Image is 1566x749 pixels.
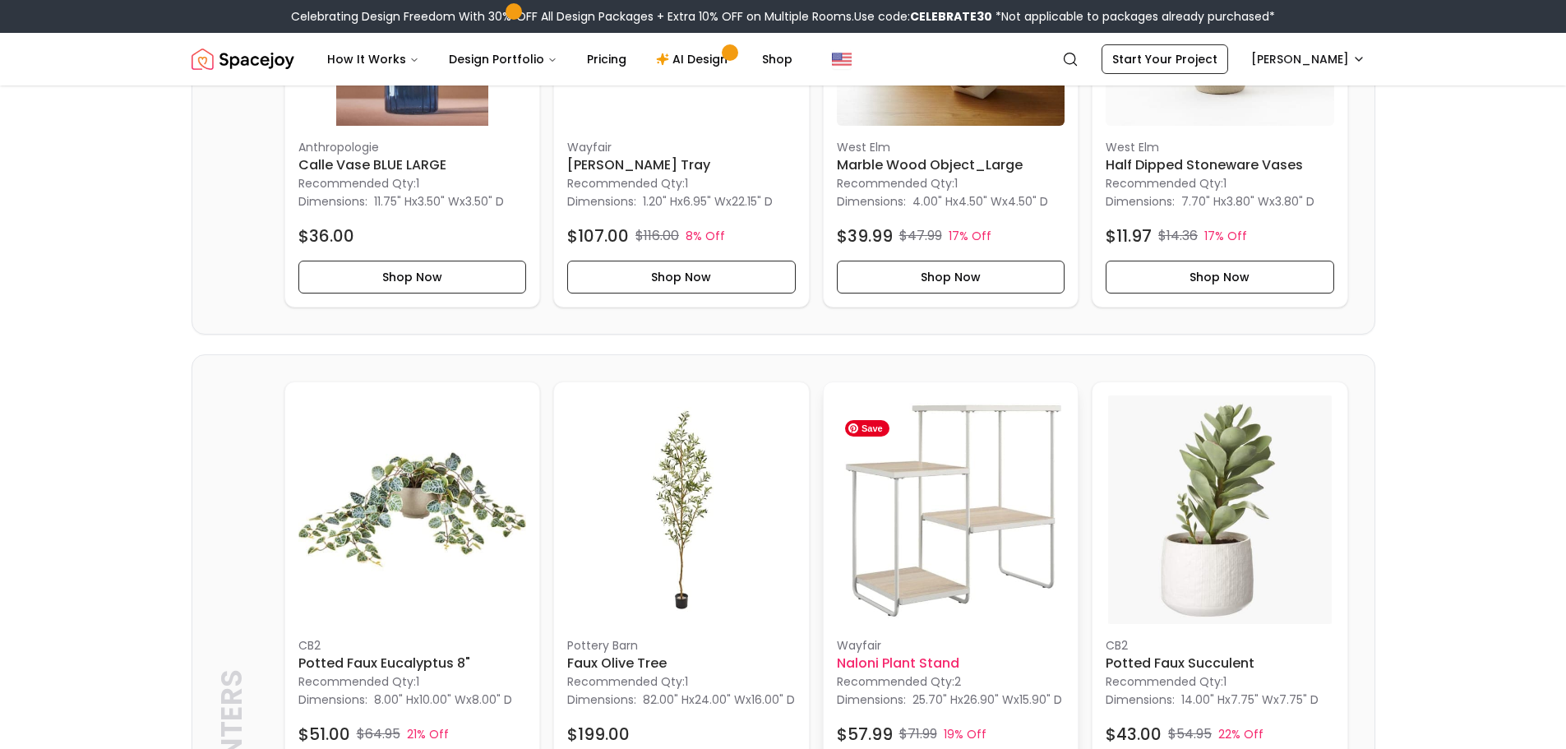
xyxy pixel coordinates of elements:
[899,226,942,246] p: $47.99
[567,155,796,175] h6: [PERSON_NAME] Tray
[567,690,636,710] p: Dimensions:
[912,193,1048,210] p: x x
[1158,226,1198,246] p: $14.36
[1204,228,1247,244] p: 17% Off
[944,726,986,742] p: 19% Off
[837,139,1065,155] p: West Elm
[683,193,726,210] span: 6.95" W
[314,43,806,76] nav: Main
[643,691,795,708] p: x x
[635,226,679,246] p: $116.00
[749,43,806,76] a: Shop
[567,395,796,624] img: Faux Olive Tree image
[912,193,953,210] span: 4.00" H
[845,420,889,437] span: Save
[732,193,773,210] span: 22.15" D
[837,637,1065,654] p: Wayfair
[298,690,367,710] p: Dimensions:
[1106,723,1162,746] h4: $43.00
[1279,691,1319,708] span: 7.75" D
[695,691,746,708] span: 24.00" W
[1241,44,1375,74] button: [PERSON_NAME]
[1218,726,1263,742] p: 22% Off
[298,261,527,294] button: Shop Now
[643,691,689,708] span: 82.00" H
[837,175,1065,192] p: Recommended Qty: 1
[837,690,906,710] p: Dimensions:
[567,637,796,654] p: Pottery Barn
[465,193,504,210] span: 3.50" D
[686,228,725,244] p: 8% Off
[912,691,958,708] span: 25.70" H
[298,224,354,247] h4: $36.00
[837,395,1065,624] img: Naloni Plant Stand image
[567,224,629,247] h4: $107.00
[418,193,460,210] span: 3.50" W
[1106,637,1334,654] p: CB2
[1106,175,1334,192] p: Recommended Qty: 1
[374,193,504,210] p: x x
[837,723,893,746] h4: $57.99
[1106,690,1175,710] p: Dimensions:
[314,43,432,76] button: How It Works
[374,193,412,210] span: 11.75" H
[192,43,294,76] img: Spacejoy Logo
[1231,691,1273,708] span: 7.75" W
[1102,44,1228,74] a: Start Your Project
[910,8,992,25] b: CELEBRATE30
[751,691,795,708] span: 16.00" D
[298,673,527,690] p: Recommended Qty: 1
[298,395,527,624] img: Potted Faux Eucalyptus 8" image
[298,637,527,654] p: CB2
[959,193,1002,210] span: 4.50" W
[963,691,1014,708] span: 26.90" W
[854,8,992,25] span: Use code:
[1181,193,1221,210] span: 7.70" H
[567,192,636,211] p: Dimensions:
[298,723,350,746] h4: $51.00
[899,724,937,744] p: $71.99
[992,8,1275,25] span: *Not applicable to packages already purchased*
[1106,224,1152,247] h4: $11.97
[643,43,746,76] a: AI Design
[298,175,527,192] p: Recommended Qty: 1
[298,192,367,211] p: Dimensions:
[567,175,796,192] p: Recommended Qty: 1
[1106,261,1334,294] button: Shop Now
[643,193,773,210] p: x x
[1019,691,1062,708] span: 15.90" D
[567,261,796,294] button: Shop Now
[374,691,413,708] span: 8.00" H
[567,139,796,155] p: Wayfair
[837,654,1065,673] h6: Naloni Plant Stand
[837,192,906,211] p: Dimensions:
[1168,724,1212,744] p: $54.95
[567,654,796,673] h6: Faux Olive Tree
[472,691,512,708] span: 8.00" D
[1106,139,1334,155] p: West Elm
[1106,654,1334,673] h6: Potted Faux Succulent
[357,724,400,744] p: $64.95
[837,673,1065,690] p: Recommended Qty: 2
[1181,691,1225,708] span: 14.00" H
[574,43,640,76] a: Pricing
[949,228,991,244] p: 17% Off
[1181,193,1314,210] p: x x
[643,193,677,210] span: 1.20" H
[1106,673,1334,690] p: Recommended Qty: 1
[1181,691,1319,708] p: x x
[567,673,796,690] p: Recommended Qty: 1
[912,691,1062,708] p: x x
[1106,155,1334,175] h6: Half Dipped Stoneware Vases
[1275,193,1314,210] span: 3.80" D
[436,43,571,76] button: Design Portfolio
[192,33,1375,86] nav: Global
[298,139,527,155] p: Anthropologie
[1008,193,1048,210] span: 4.50" D
[407,726,449,742] p: 21% Off
[1106,395,1334,624] img: Potted Faux Succulent image
[832,49,852,69] img: United States
[567,723,630,746] h4: $199.00
[291,8,1275,25] div: Celebrating Design Freedom With 30% OFF All Design Packages + Extra 10% OFF on Multiple Rooms.
[298,155,527,175] h6: Calle Vase BLUE LARGE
